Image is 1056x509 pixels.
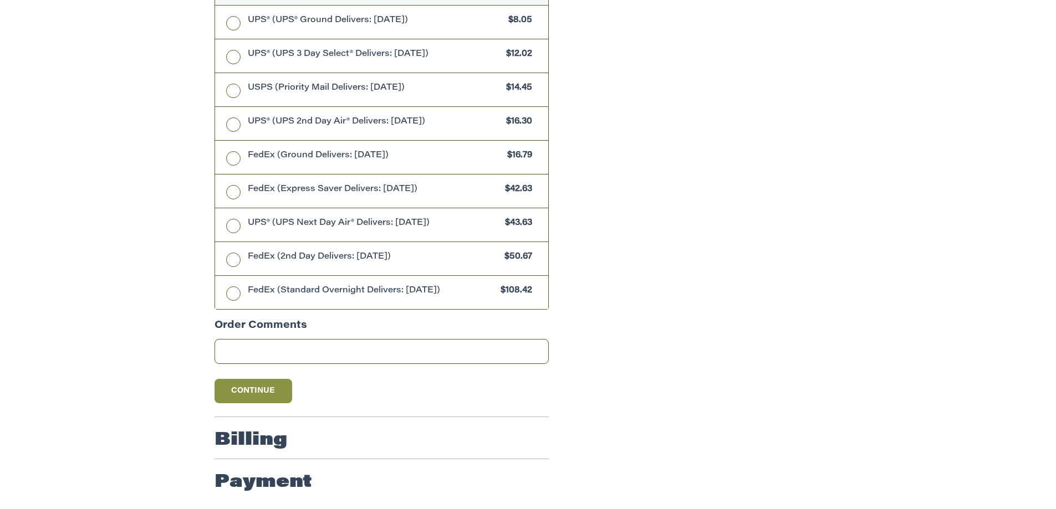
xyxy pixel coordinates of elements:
span: FedEx (2nd Day Delivers: [DATE]) [248,251,499,264]
span: $16.79 [502,150,532,162]
span: $16.30 [501,116,532,128]
span: $50.67 [499,251,532,264]
h2: Payment [215,471,312,493]
span: $8.05 [503,14,532,27]
span: UPS® (UPS 2nd Day Air® Delivers: [DATE]) [248,116,501,128]
span: FedEx (Express Saver Delivers: [DATE]) [248,183,500,196]
span: $108.42 [495,285,532,297]
legend: Order Comments [215,318,307,339]
span: UPS® (UPS Next Day Air® Delivers: [DATE]) [248,217,500,230]
h2: Billing [215,429,287,451]
span: UPS® (UPS 3 Day Select® Delivers: [DATE]) [248,48,501,61]
span: $42.63 [499,183,532,196]
span: $12.02 [501,48,532,61]
span: FedEx (Ground Delivers: [DATE]) [248,150,502,162]
span: $43.63 [499,217,532,230]
span: USPS (Priority Mail Delivers: [DATE]) [248,82,501,95]
span: FedEx (Standard Overnight Delivers: [DATE]) [248,285,496,297]
span: UPS® (UPS® Ground Delivers: [DATE]) [248,14,503,27]
button: Continue [215,379,292,403]
span: $14.45 [501,82,532,95]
